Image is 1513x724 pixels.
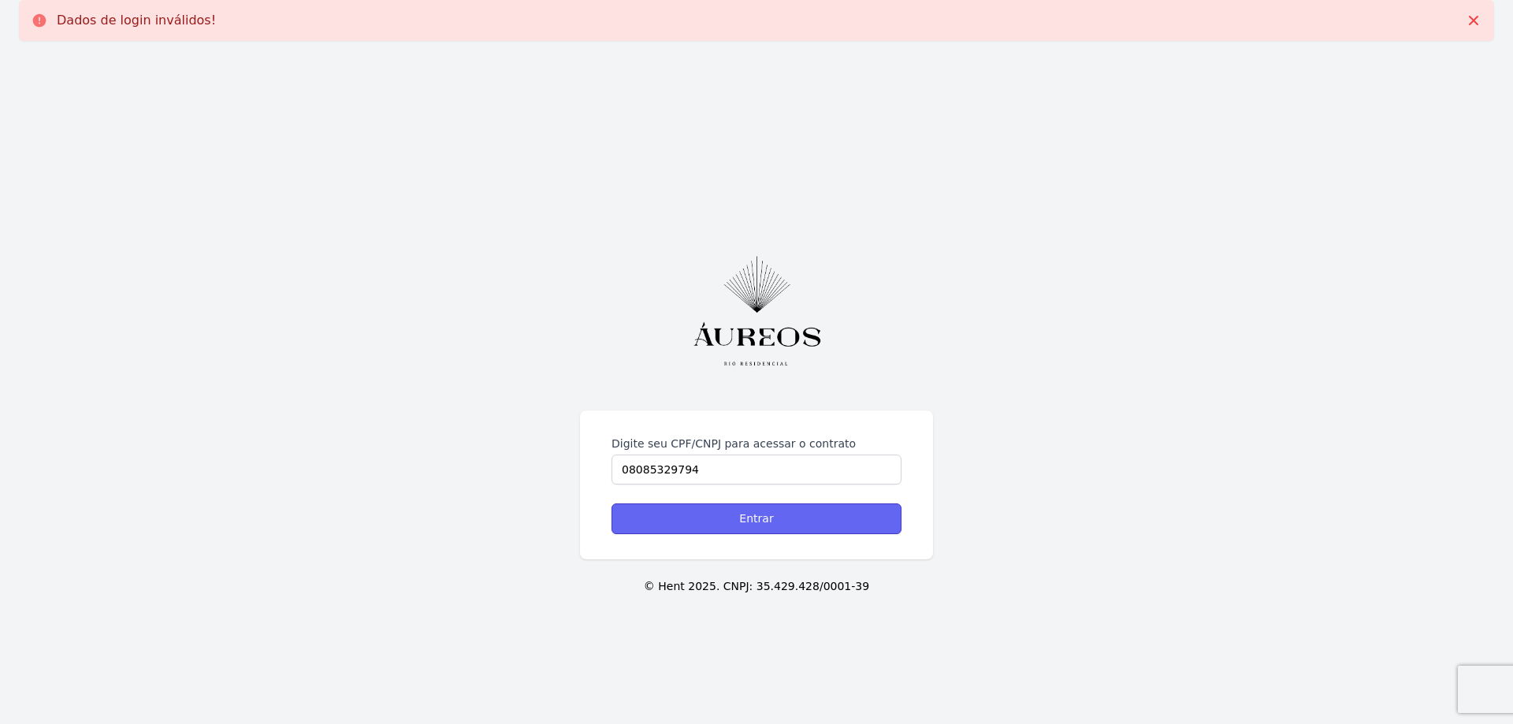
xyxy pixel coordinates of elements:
input: Entrar [612,503,901,534]
p: Dados de login inválidos! [57,13,216,28]
input: Digite seu CPF ou CNPJ [612,455,901,485]
p: © Hent 2025. CNPJ: 35.429.428/0001-39 [25,578,1488,595]
img: Vertical_Preto@4x.png [670,236,843,385]
label: Digite seu CPF/CNPJ para acessar o contrato [612,436,901,451]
